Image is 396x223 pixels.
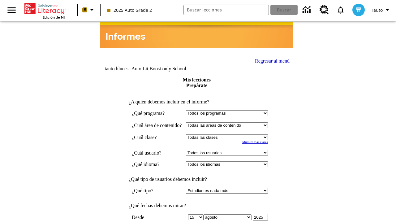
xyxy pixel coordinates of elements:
button: Abrir el menú lateral [2,1,21,19]
td: ¿Qué programa? [132,110,183,116]
a: Mis lecciones Prepárate [183,77,211,88]
a: Centro de recursos, Se abrirá en una pestaña nueva. [316,2,333,18]
img: avatar image [352,4,365,16]
td: ¿A quién debemos incluir en el informe? [126,99,268,105]
img: header [100,22,293,48]
a: Notificaciones [333,2,349,18]
button: Perfil/Configuración [368,4,394,15]
button: Boost El color de la clase es anaranjado claro. Cambiar el color de la clase. [80,4,98,15]
input: Buscar campo [184,5,269,15]
td: ¿Qué tipo de usuarios debemos incluir? [126,177,268,182]
td: ¿Cuál usuario? [132,150,183,156]
nobr: Auto Lit Boost only School [131,66,186,71]
td: Desde [132,214,183,221]
td: ¿Qué tipo? [132,188,183,194]
a: Regresar al menú [255,58,290,63]
td: ¿Qué idioma? [132,161,183,167]
td: tauto.bluees - [105,66,218,72]
td: ¿Cuál clase? [132,134,183,140]
td: ¿Qué fechas debemos mirar? [126,203,268,208]
span: 2025 Auto Grade 2 [107,7,152,13]
a: Muestre más clases [242,140,268,144]
nobr: ¿Cuál área de contenido? [132,123,182,128]
span: Edición de NJ [43,15,65,20]
button: Escoja un nuevo avatar [349,2,368,18]
a: Centro de información [299,2,316,19]
div: Portada [24,2,65,20]
span: Tauto [371,7,383,13]
span: B [84,6,86,14]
